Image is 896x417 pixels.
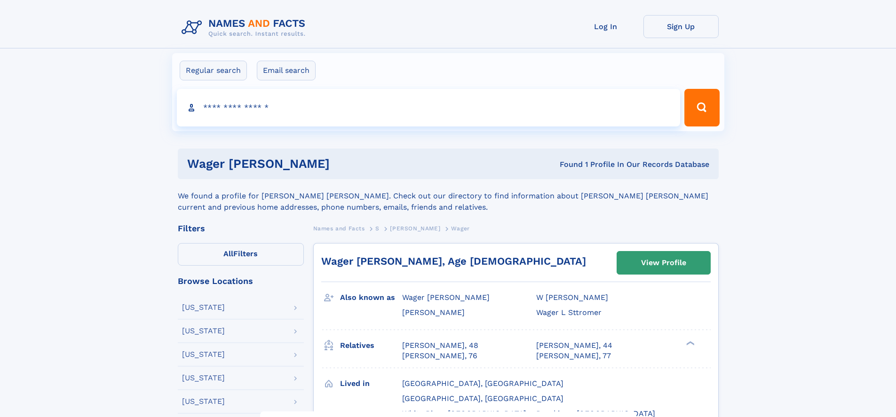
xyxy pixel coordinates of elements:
[177,89,681,126] input: search input
[182,351,225,358] div: [US_STATE]
[178,15,313,40] img: Logo Names and Facts
[402,394,563,403] span: [GEOGRAPHIC_DATA], [GEOGRAPHIC_DATA]
[375,225,380,232] span: S
[313,222,365,234] a: Names and Facts
[340,376,402,392] h3: Lived in
[390,225,440,232] span: [PERSON_NAME]
[402,379,563,388] span: [GEOGRAPHIC_DATA], [GEOGRAPHIC_DATA]
[536,340,612,351] a: [PERSON_NAME], 44
[178,243,304,266] label: Filters
[684,340,695,346] div: ❯
[180,61,247,80] label: Regular search
[536,351,611,361] a: [PERSON_NAME], 77
[402,293,490,302] span: Wager [PERSON_NAME]
[684,89,719,126] button: Search Button
[182,398,225,405] div: [US_STATE]
[402,308,465,317] span: [PERSON_NAME]
[182,327,225,335] div: [US_STATE]
[375,222,380,234] a: S
[617,252,710,274] a: View Profile
[402,340,478,351] a: [PERSON_NAME], 48
[643,15,719,38] a: Sign Up
[390,222,440,234] a: [PERSON_NAME]
[536,308,602,317] span: Wager L Sttromer
[340,338,402,354] h3: Relatives
[402,351,477,361] a: [PERSON_NAME], 76
[641,252,686,274] div: View Profile
[178,277,304,285] div: Browse Locations
[340,290,402,306] h3: Also known as
[568,15,643,38] a: Log In
[451,225,470,232] span: Wager
[182,374,225,382] div: [US_STATE]
[257,61,316,80] label: Email search
[178,179,719,213] div: We found a profile for [PERSON_NAME] [PERSON_NAME]. Check out our directory to find information a...
[444,159,709,170] div: Found 1 Profile In Our Records Database
[178,224,304,233] div: Filters
[187,158,445,170] h1: wager [PERSON_NAME]
[321,255,586,267] a: Wager [PERSON_NAME], Age [DEMOGRAPHIC_DATA]
[223,249,233,258] span: All
[536,293,608,302] span: W [PERSON_NAME]
[182,304,225,311] div: [US_STATE]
